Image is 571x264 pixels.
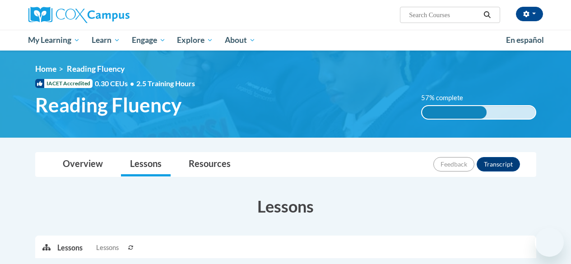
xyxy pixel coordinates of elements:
span: 2.5 Training Hours [136,79,195,88]
a: Home [35,64,56,74]
span: Engage [132,35,166,46]
p: Lessons [57,243,83,253]
a: Lessons [121,153,171,176]
span: Lessons [96,243,119,253]
span: En español [506,35,544,45]
button: Feedback [433,157,474,171]
span: 0.30 CEUs [95,79,136,88]
span: • [130,79,134,88]
span: My Learning [28,35,80,46]
label: 57% complete [421,93,473,103]
button: Transcript [477,157,520,171]
a: Learn [86,30,126,51]
span: Learn [92,35,120,46]
button: Account Settings [516,7,543,21]
span: IACET Accredited [35,79,93,88]
span: About [225,35,255,46]
a: About [219,30,261,51]
a: Resources [180,153,240,176]
div: Main menu [22,30,550,51]
span: Reading Fluency [35,93,181,117]
a: Cox Campus [28,7,191,23]
a: Explore [171,30,219,51]
iframe: Button to launch messaging window [535,228,564,257]
h3: Lessons [35,195,536,218]
span: Explore [177,35,213,46]
img: Cox Campus [28,7,130,23]
div: 57% complete [422,106,487,119]
a: Engage [126,30,172,51]
input: Search Courses [408,9,480,20]
span: Reading Fluency [67,64,125,74]
a: En español [500,31,550,50]
button: Search [480,9,494,20]
a: My Learning [23,30,86,51]
a: Overview [54,153,112,176]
